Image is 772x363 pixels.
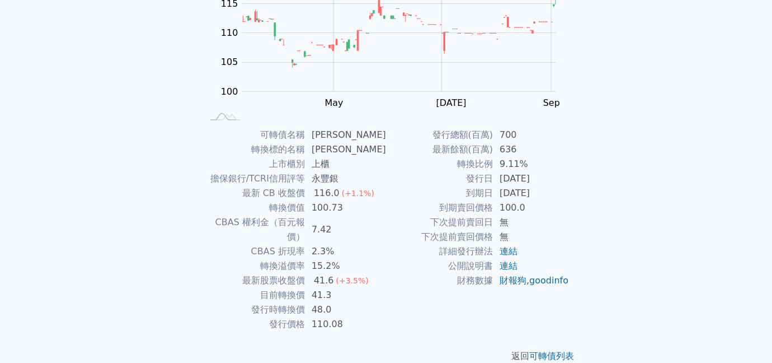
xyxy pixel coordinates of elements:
[203,259,305,273] td: 轉換溢價率
[203,302,305,317] td: 發行時轉換價
[189,350,583,363] p: 返回
[203,215,305,244] td: CBAS 權利金（百元報價）
[221,57,238,67] tspan: 105
[386,244,493,259] td: 詳細發行辦法
[500,275,526,286] a: 財報狗
[325,97,343,108] tspan: May
[529,351,574,361] a: 可轉債列表
[305,128,386,142] td: [PERSON_NAME]
[221,27,238,38] tspan: 110
[493,128,569,142] td: 700
[716,309,772,363] div: 聊天小工具
[203,142,305,157] td: 轉換標的名稱
[336,276,369,285] span: (+3.5%)
[386,273,493,288] td: 財務數據
[386,230,493,244] td: 下次提前賣回價格
[305,215,386,244] td: 7.42
[203,157,305,171] td: 上市櫃別
[493,273,569,288] td: ,
[203,171,305,186] td: 擔保銀行/TCRI信用評等
[716,309,772,363] iframe: Chat Widget
[305,317,386,332] td: 110.08
[500,246,517,257] a: 連結
[342,189,374,198] span: (+1.1%)
[203,186,305,201] td: 最新 CB 收盤價
[203,201,305,215] td: 轉換價值
[305,244,386,259] td: 2.3%
[305,259,386,273] td: 15.2%
[386,215,493,230] td: 下次提前賣回日
[386,186,493,201] td: 到期日
[305,288,386,302] td: 41.3
[203,273,305,288] td: 最新股票收盤價
[386,171,493,186] td: 發行日
[386,201,493,215] td: 到期賣回價格
[203,128,305,142] td: 可轉債名稱
[312,186,342,201] div: 116.0
[221,86,238,97] tspan: 100
[305,201,386,215] td: 100.73
[529,275,568,286] a: goodinfo
[312,273,336,288] div: 41.6
[203,288,305,302] td: 目前轉換價
[436,97,467,108] tspan: [DATE]
[203,317,305,332] td: 發行價格
[493,230,569,244] td: 無
[305,171,386,186] td: 永豐銀
[305,302,386,317] td: 48.0
[386,259,493,273] td: 公開說明書
[543,97,560,108] tspan: Sep
[305,142,386,157] td: [PERSON_NAME]
[203,244,305,259] td: CBAS 折現率
[493,142,569,157] td: 636
[493,201,569,215] td: 100.0
[500,260,517,271] a: 連結
[493,157,569,171] td: 9.11%
[493,186,569,201] td: [DATE]
[493,171,569,186] td: [DATE]
[386,128,493,142] td: 發行總額(百萬)
[386,157,493,171] td: 轉換比例
[386,142,493,157] td: 最新餘額(百萬)
[305,157,386,171] td: 上櫃
[493,215,569,230] td: 無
